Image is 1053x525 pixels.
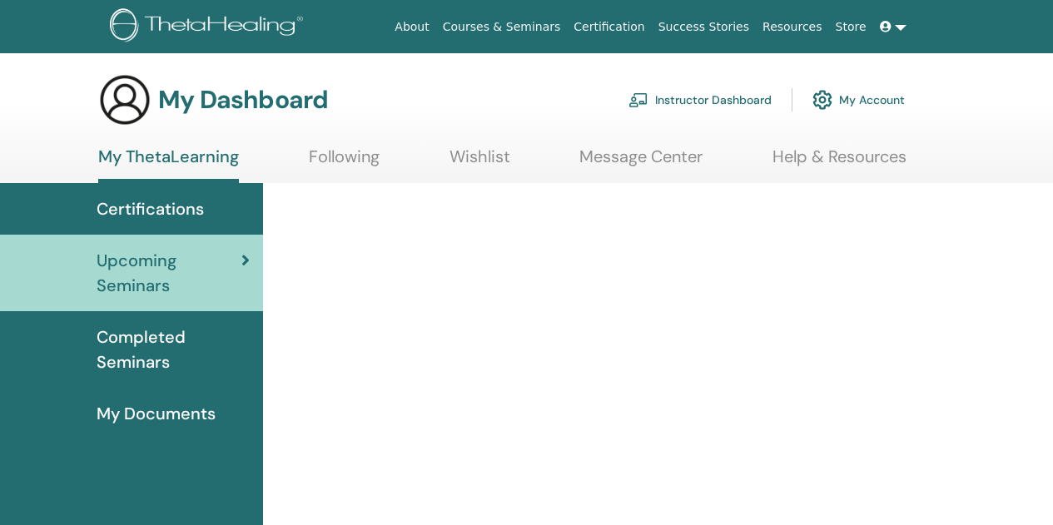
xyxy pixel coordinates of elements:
[450,146,510,179] a: Wishlist
[97,401,216,426] span: My Documents
[812,86,832,114] img: cog.svg
[567,12,651,42] a: Certification
[98,73,151,126] img: generic-user-icon.jpg
[436,12,568,42] a: Courses & Seminars
[309,146,380,179] a: Following
[756,12,829,42] a: Resources
[772,146,906,179] a: Help & Resources
[579,146,703,179] a: Message Center
[628,92,648,107] img: chalkboard-teacher.svg
[652,12,756,42] a: Success Stories
[110,8,309,46] img: logo.png
[829,12,873,42] a: Store
[97,324,250,374] span: Completed Seminars
[812,82,905,118] a: My Account
[97,248,241,298] span: Upcoming Seminars
[97,196,204,221] span: Certifications
[628,82,772,118] a: Instructor Dashboard
[98,146,239,183] a: My ThetaLearning
[388,12,435,42] a: About
[158,85,328,115] h3: My Dashboard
